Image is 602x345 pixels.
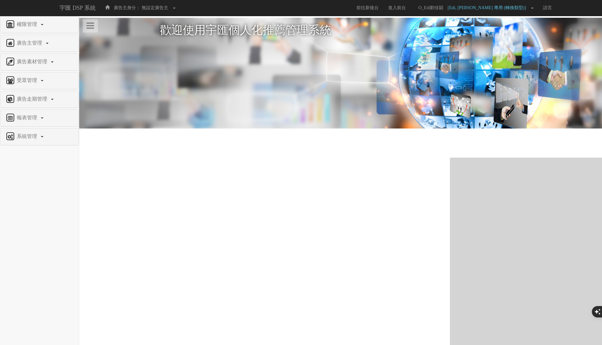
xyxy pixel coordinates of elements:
span: 受眾管理 [15,78,40,83]
span: 權限管理 [15,22,40,27]
span: 廣告走期管理 [15,96,50,102]
a: 受眾管理 [5,76,74,86]
a: 系統管理 [5,132,74,142]
h1: 歡迎使用宇匯個人化推薦管理系統 [160,24,521,37]
span: [Edi, [PERSON_NAME] 專用 (轉換類型)] [448,5,529,10]
a: 廣告主管理 [5,38,74,48]
a: 報表管理 [5,113,74,123]
span: O_Edi劉佳穎 [415,5,447,10]
a: 廣告走期管理 [5,94,74,104]
span: 廣告主身分： [114,5,140,10]
span: 廣告主管理 [15,40,45,46]
a: 權限管理 [5,20,74,30]
span: 無設定廣告主 [142,5,168,10]
span: 系統管理 [15,134,40,139]
span: 廣告素材管理 [15,59,50,64]
a: 廣告素材管理 [5,57,74,67]
span: 報表管理 [15,115,40,120]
